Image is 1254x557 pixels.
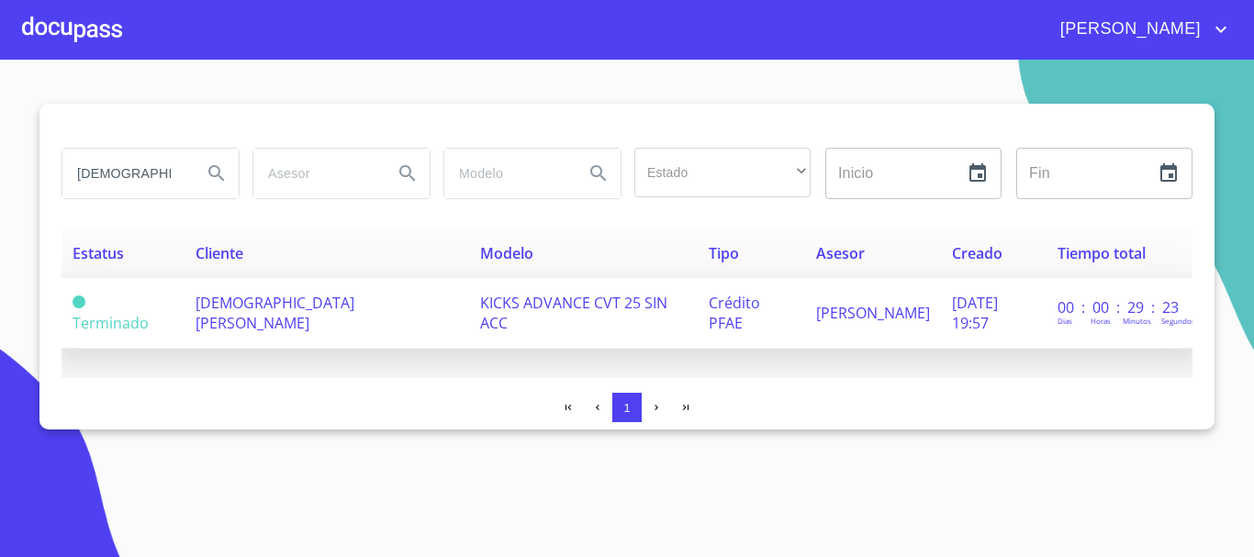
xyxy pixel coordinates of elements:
input: search [253,149,378,198]
button: Search [386,151,430,195]
span: KICKS ADVANCE CVT 25 SIN ACC [480,293,667,333]
span: [DEMOGRAPHIC_DATA][PERSON_NAME] [196,293,354,333]
p: 00 : 00 : 29 : 23 [1058,297,1181,317]
span: Crédito PFAE [709,293,760,333]
p: Minutos [1123,316,1151,326]
div: ​ [634,148,811,197]
span: Creado [952,243,1002,263]
span: Estatus [73,243,124,263]
span: Terminado [73,313,149,333]
span: [DATE] 19:57 [952,293,998,333]
span: Asesor [816,243,865,263]
input: search [62,149,187,198]
span: Cliente [196,243,243,263]
p: Dias [1058,316,1072,326]
span: Terminado [73,295,85,308]
span: 1 [623,401,630,415]
span: [PERSON_NAME] [816,303,930,323]
span: Modelo [480,243,533,263]
button: Search [195,151,239,195]
button: Search [577,151,621,195]
p: Horas [1091,316,1111,326]
input: search [444,149,569,198]
span: Tipo [709,243,739,263]
button: account of current user [1047,15,1232,44]
button: 1 [612,393,642,422]
span: [PERSON_NAME] [1047,15,1210,44]
p: Segundos [1161,316,1195,326]
span: Tiempo total [1058,243,1146,263]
